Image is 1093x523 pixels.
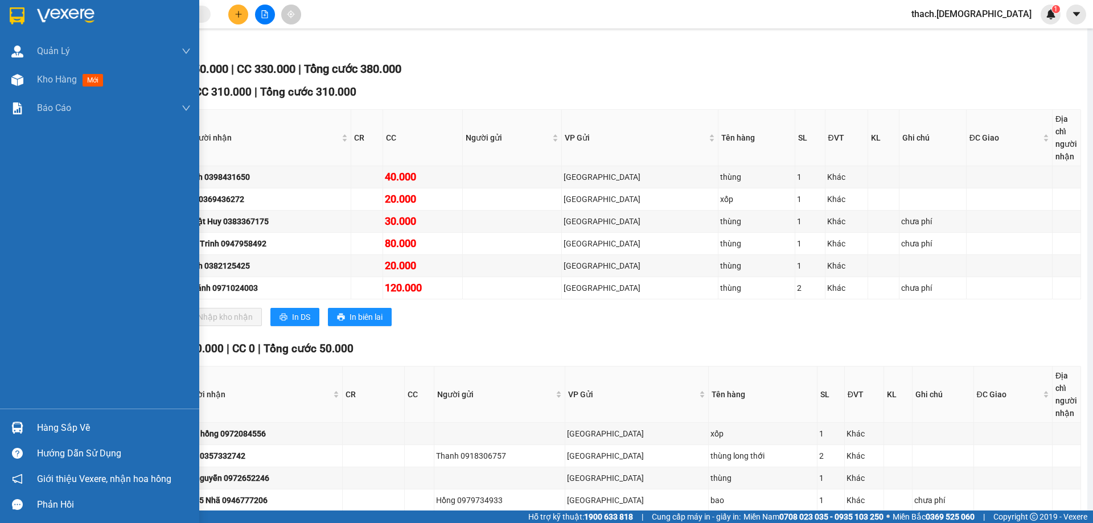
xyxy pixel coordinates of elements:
img: solution-icon [11,102,23,114]
div: 1 [797,260,823,272]
span: VP Gửi [568,388,697,401]
td: Sài Gòn [562,188,718,211]
td: Sài Gòn [562,255,718,277]
div: [GEOGRAPHIC_DATA] [564,237,716,250]
span: Tổng cước 50.000 [264,342,354,355]
div: [GEOGRAPHIC_DATA] [567,494,706,506]
span: CC 0 [232,342,255,355]
th: Ghi chú [913,366,974,423]
div: 80.000 [385,236,460,252]
span: Quản Lý [37,44,70,58]
div: Hồng 0979734933 [436,494,563,506]
div: 20.000 [385,258,460,274]
div: Khác [827,237,866,250]
span: aim [287,10,295,18]
span: In DS [292,311,310,323]
span: message [12,499,23,510]
div: Khác [827,215,866,228]
div: 1 [819,494,843,506]
div: 1 [797,215,823,228]
span: | [254,85,257,98]
span: CC 310.000 [195,85,252,98]
span: Người nhận [182,388,331,401]
th: CR [343,366,405,423]
div: 120.000 [385,280,460,296]
div: Hiếu 0357332742 [181,450,340,462]
button: printerIn DS [270,308,319,326]
div: [GEOGRAPHIC_DATA] [567,450,706,462]
div: thùng [710,472,815,484]
span: Báo cáo [37,101,71,115]
div: thùng [720,171,794,183]
div: 30.000 [385,213,460,229]
div: thùng [720,282,794,294]
div: chưa phí [901,282,964,294]
div: Khác [827,260,866,272]
div: 1 [819,472,843,484]
span: Tổng cước 310.000 [260,85,356,98]
th: Tên hàng [709,366,817,423]
td: Sài Gòn [562,211,718,233]
div: thùng [720,237,794,250]
button: plus [228,5,248,24]
span: Miền Bắc [893,510,975,523]
strong: 0708 023 035 - 0935 103 250 [779,512,884,521]
span: printer [280,313,287,322]
span: copyright [1030,513,1038,521]
div: chưa phí [901,215,964,228]
img: icon-new-feature [1046,9,1056,19]
button: printerIn biên lai [328,308,392,326]
span: Giới thiệu Vexere, nhận hoa hồng [37,472,171,486]
div: Nhật Huy 0383367175 [187,215,348,228]
div: lợi 0369436272 [187,193,348,205]
span: Miền Nam [743,510,884,523]
span: notification [12,473,23,484]
div: Khác [827,282,866,294]
div: [GEOGRAPHIC_DATA] [564,193,716,205]
span: question-circle [12,448,23,459]
div: chị Trinh 0947958492 [187,237,348,250]
span: ⚪️ [886,514,890,519]
div: Thanh 0918306757 [436,450,563,462]
span: ĐC Giao [969,131,1041,144]
div: xuân hồng 0972084556 [181,427,340,440]
button: downloadNhập kho nhận [176,308,262,326]
td: Sài Gòn [565,489,709,512]
div: Khác [847,450,882,462]
strong: 1900 633 818 [584,512,633,521]
span: Người nhận [188,131,339,144]
div: [GEOGRAPHIC_DATA] [564,260,716,272]
span: In biên lai [350,311,383,323]
div: Khác [847,427,882,440]
div: 1 [819,427,843,440]
span: ĐC Giao [977,388,1041,401]
div: xốp [720,193,794,205]
div: Địa chỉ người nhận [1055,369,1078,419]
img: warehouse-icon [11,46,23,57]
td: Sài Gòn [562,166,718,188]
td: Sài Gòn [565,423,709,445]
div: 1 [797,193,823,205]
div: xốp [710,427,815,440]
div: [GEOGRAPHIC_DATA] [567,472,706,484]
span: down [182,104,191,113]
span: Hỗ trợ kỹ thuật: [528,510,633,523]
div: vinh 0382125425 [187,260,348,272]
span: VP Gửi [565,131,706,144]
div: 1 [797,171,823,183]
span: | [231,62,234,76]
span: down [182,47,191,56]
div: thơ nguyễn 0972652246 [181,472,340,484]
th: CR [351,110,383,166]
span: CR 50.000 [173,342,224,355]
span: Người gửi [466,131,550,144]
div: [GEOGRAPHIC_DATA] [564,282,716,294]
td: Sài Gòn [565,467,709,489]
button: caret-down [1066,5,1086,24]
button: aim [281,5,301,24]
div: 20.000 [385,191,460,207]
div: chưa phí [901,237,964,250]
span: | [642,510,643,523]
div: bích 0398431650 [187,171,348,183]
span: Cung cấp máy in - giấy in: [652,510,741,523]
